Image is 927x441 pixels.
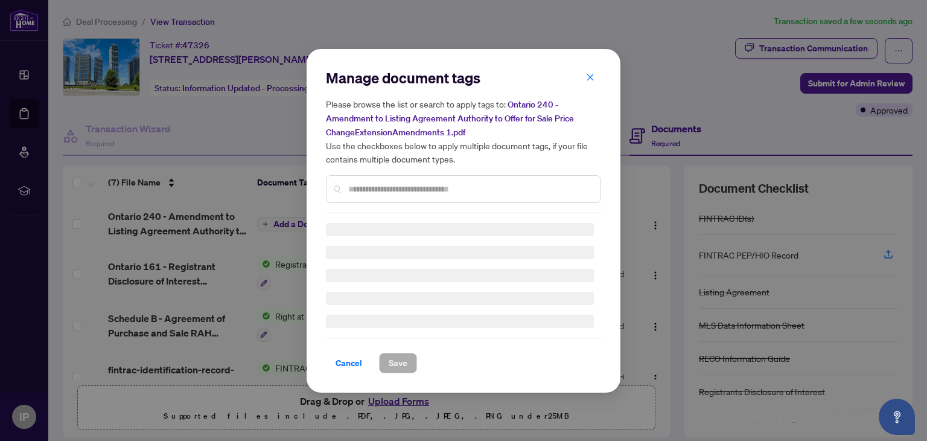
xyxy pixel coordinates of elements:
h2: Manage document tags [326,68,601,88]
button: Open asap [879,399,915,435]
span: Cancel [336,353,362,373]
button: Save [379,353,417,373]
span: close [586,72,594,81]
button: Cancel [326,353,372,373]
h5: Please browse the list or search to apply tags to: Use the checkboxes below to apply multiple doc... [326,97,601,166]
span: Ontario 240 - Amendment to Listing Agreement Authority to Offer for Sale Price ChangeExtensionAme... [326,99,574,138]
